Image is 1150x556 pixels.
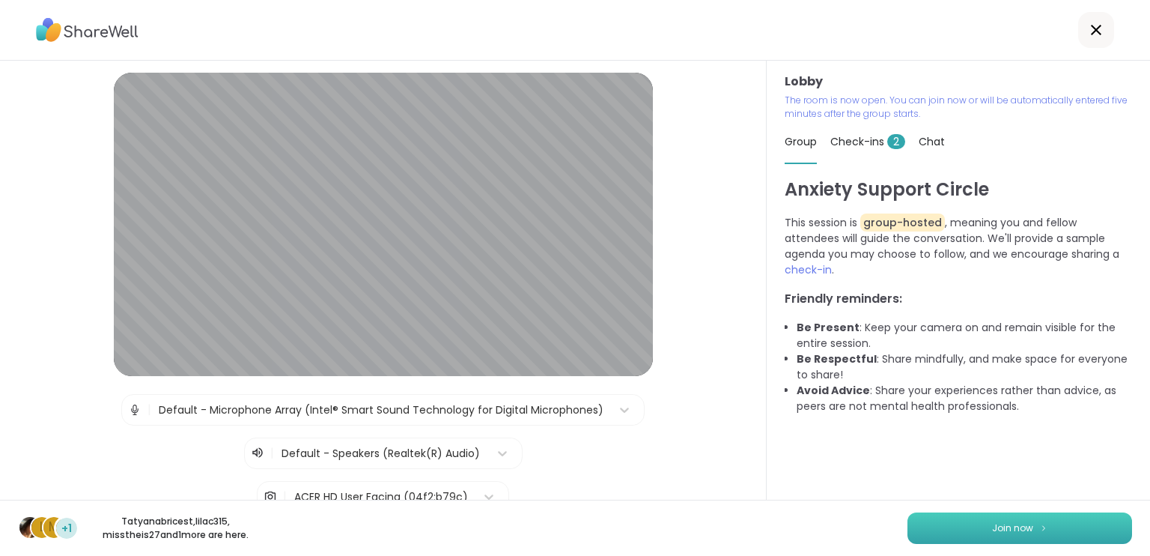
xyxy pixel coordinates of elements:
[40,518,45,537] span: l
[797,383,1132,414] li: : Share your experiences rather than advice, as peers are not mental health professionals.
[264,482,277,512] img: Camera
[159,402,603,418] div: Default - Microphone Array (Intel® Smart Sound Technology for Digital Microphones)
[128,395,142,425] img: Microphone
[1039,524,1048,532] img: ShareWell Logomark
[797,351,1132,383] li: : Share mindfully, and make space for everyone to share!
[785,262,832,277] span: check-in
[785,94,1132,121] p: The room is now open. You can join now or will be automatically entered five minutes after the gr...
[147,395,151,425] span: |
[91,515,259,542] p: Tatyanabricest , lilac315 , misstheis27 and 1 more are here.
[785,290,1132,308] h3: Friendly reminders:
[919,134,945,149] span: Chat
[797,320,860,335] b: Be Present
[992,522,1033,535] span: Join now
[19,517,40,538] img: Tatyanabricest
[860,214,945,232] span: group-hosted
[797,351,877,366] b: Be Respectful
[61,521,72,537] span: +1
[294,489,468,505] div: ACER HD User Facing (04f2:b79c)
[36,13,139,47] img: ShareWell Logo
[785,176,1132,203] h1: Anxiety Support Circle
[49,518,59,537] span: m
[785,215,1132,278] p: This session is , meaning you and fellow attendees will guide the conversation. We'll provide a s...
[283,482,287,512] span: |
[830,134,905,149] span: Check-ins
[270,444,274,462] span: |
[797,320,1132,351] li: : Keep your camera on and remain visible for the entire session.
[887,134,905,149] span: 2
[907,513,1132,544] button: Join now
[785,134,817,149] span: Group
[785,73,1132,91] h3: Lobby
[797,383,870,398] b: Avoid Advice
